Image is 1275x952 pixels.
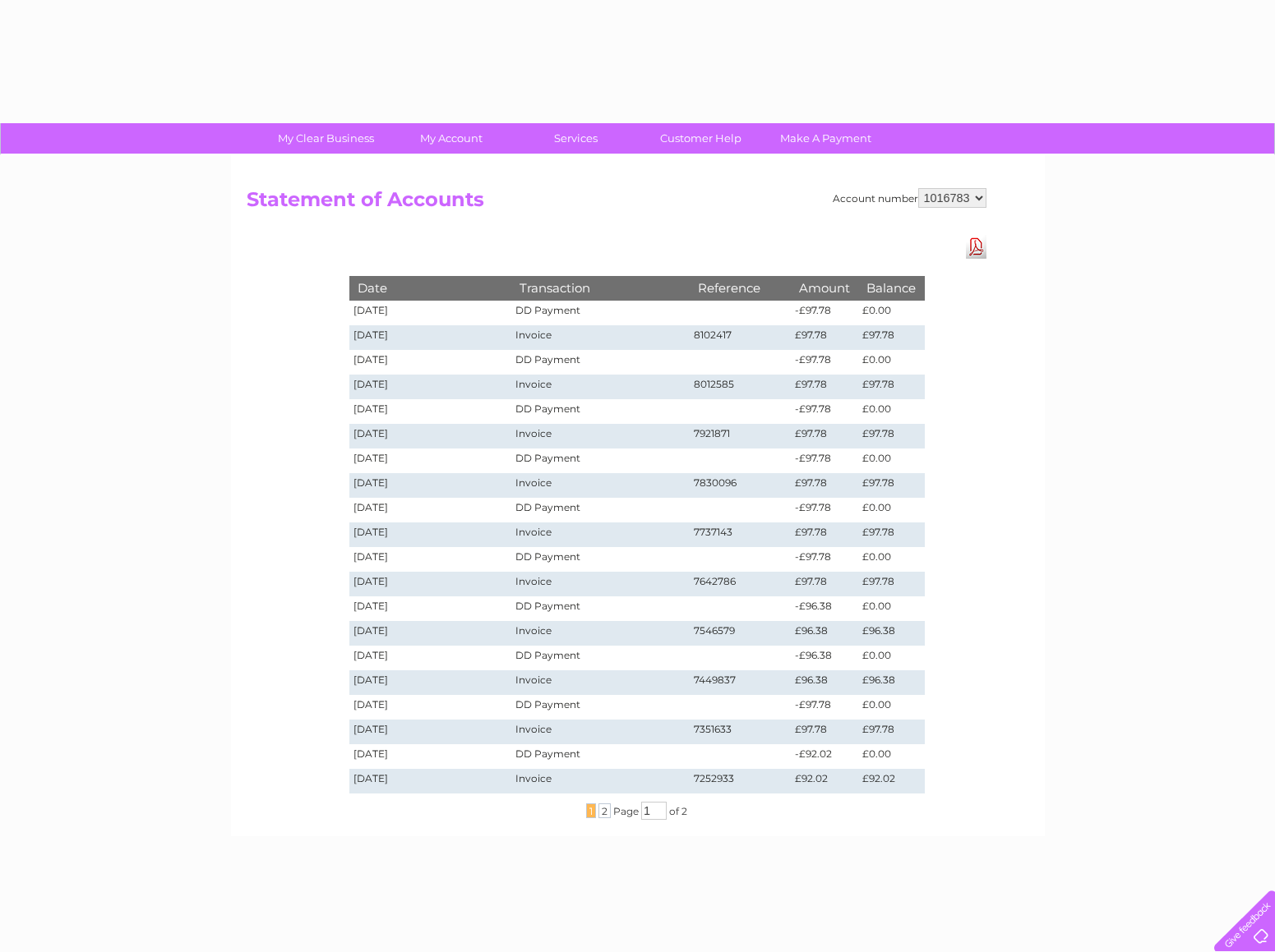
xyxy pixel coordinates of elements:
td: 7830096 [690,473,792,498]
td: 7642786 [690,572,792,596]
td: [DATE] [349,498,512,522]
td: -£97.78 [791,498,858,522]
td: 8102417 [690,325,792,350]
td: £0.00 [858,399,924,424]
td: [DATE] [349,596,512,621]
td: [DATE] [349,375,512,399]
td: Invoice [511,522,689,547]
td: [DATE] [349,744,512,769]
td: -£97.78 [791,301,858,325]
td: DD Payment [511,744,689,769]
td: £97.78 [858,522,924,547]
div: Account number [833,188,986,208]
td: DD Payment [511,448,689,473]
td: £97.78 [858,325,924,350]
td: Invoice [511,572,689,596]
td: £97.78 [791,572,858,596]
td: £0.00 [858,695,924,720]
td: DD Payment [511,695,689,720]
td: -£97.78 [791,399,858,424]
td: [DATE] [349,695,512,720]
td: [DATE] [349,670,512,695]
td: £97.78 [791,424,858,448]
td: -£97.78 [791,448,858,473]
td: £92.02 [791,769,858,793]
td: £0.00 [858,744,924,769]
h2: Statement of Accounts [247,188,986,219]
td: -£92.02 [791,744,858,769]
td: £97.78 [791,473,858,498]
td: DD Payment [511,399,689,424]
td: £96.38 [791,621,858,646]
a: Services [508,123,644,154]
td: 7921871 [690,424,792,448]
span: 2 [681,805,687,817]
td: Invoice [511,769,689,793]
td: [DATE] [349,572,512,596]
td: £96.38 [858,621,924,646]
td: £0.00 [858,448,924,473]
td: £0.00 [858,547,924,572]
td: [DATE] [349,547,512,572]
td: [DATE] [349,720,512,744]
td: Invoice [511,670,689,695]
td: 7252933 [690,769,792,793]
td: £0.00 [858,301,924,325]
td: £0.00 [858,596,924,621]
td: £96.38 [791,670,858,695]
a: My Clear Business [258,123,394,154]
span: 2 [598,803,611,818]
td: £97.78 [858,375,924,399]
td: Invoice [511,325,689,350]
span: 1 [586,803,596,818]
td: DD Payment [511,350,689,375]
td: [DATE] [349,325,512,350]
td: £97.78 [858,572,924,596]
td: DD Payment [511,498,689,522]
th: Balance [858,276,924,300]
td: £97.78 [858,720,924,744]
td: [DATE] [349,621,512,646]
th: Amount [791,276,858,300]
td: £96.38 [858,670,924,695]
td: Invoice [511,720,689,744]
td: -£97.78 [791,350,858,375]
td: DD Payment [511,646,689,670]
th: Reference [690,276,792,300]
td: 7449837 [690,670,792,695]
td: [DATE] [349,646,512,670]
td: £0.00 [858,646,924,670]
td: Invoice [511,621,689,646]
a: Make A Payment [758,123,894,154]
td: [DATE] [349,301,512,325]
td: DD Payment [511,301,689,325]
td: £97.78 [791,720,858,744]
td: £0.00 [858,498,924,522]
a: Download Pdf [966,235,986,259]
td: [DATE] [349,473,512,498]
td: Invoice [511,473,689,498]
th: Date [349,276,512,300]
td: £97.78 [858,424,924,448]
a: Customer Help [633,123,769,154]
td: [DATE] [349,522,512,547]
td: [DATE] [349,769,512,793]
td: 7737143 [690,522,792,547]
td: £0.00 [858,350,924,375]
td: 8012585 [690,375,792,399]
td: 7351633 [690,720,792,744]
td: Invoice [511,424,689,448]
th: Transaction [511,276,689,300]
td: £92.02 [858,769,924,793]
td: DD Payment [511,596,689,621]
td: -£96.38 [791,646,858,670]
td: [DATE] [349,399,512,424]
td: [DATE] [349,350,512,375]
span: of [669,805,679,817]
td: £97.78 [791,522,858,547]
td: [DATE] [349,424,512,448]
td: DD Payment [511,547,689,572]
td: -£97.78 [791,547,858,572]
td: -£96.38 [791,596,858,621]
td: 7546579 [690,621,792,646]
